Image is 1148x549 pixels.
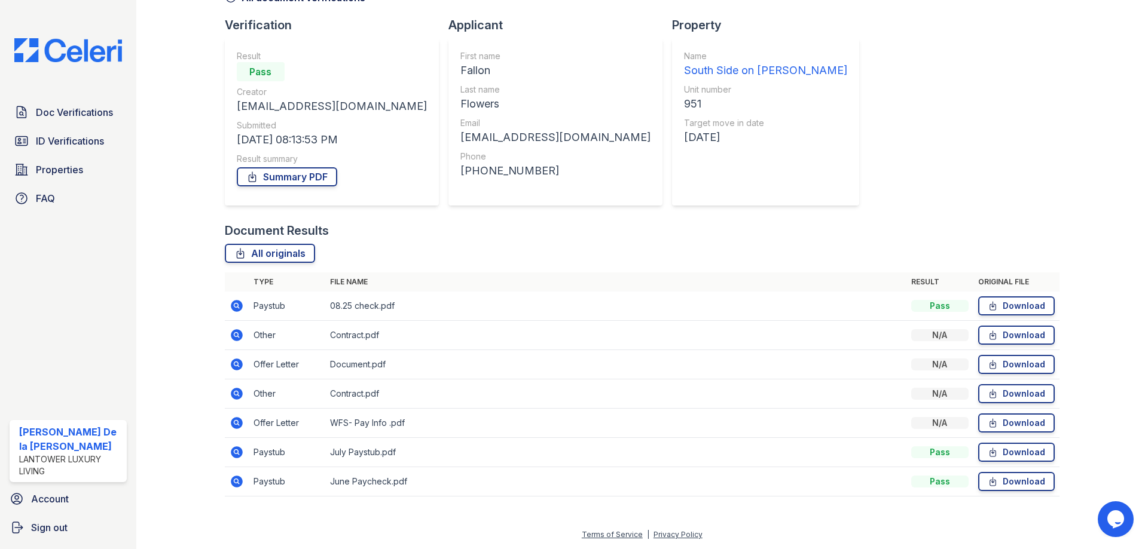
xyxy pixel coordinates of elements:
div: Pass [911,476,969,487]
span: Account [31,492,69,506]
div: Pass [911,300,969,312]
a: Download [978,443,1055,462]
span: Doc Verifications [36,105,113,119]
th: File name [325,272,906,292]
div: Fallon [460,62,651,79]
div: Phone [460,151,651,162]
a: Download [978,472,1055,491]
a: All originals [225,244,315,263]
div: N/A [911,417,969,429]
div: [PERSON_NAME] De la [PERSON_NAME] [19,425,122,453]
td: Offer Letter [249,409,325,438]
td: 08.25 check.pdf [325,292,906,321]
div: Document Results [225,222,329,239]
div: Submitted [237,119,427,131]
td: Other [249,321,325,350]
div: [DATE] [684,129,847,146]
a: FAQ [10,186,127,210]
span: Properties [36,162,83,177]
div: Pass [911,446,969,458]
div: South Side on [PERSON_NAME] [684,62,847,79]
a: Terms of Service [582,530,643,539]
td: Paystub [249,438,325,467]
td: Contract.pdf [325,379,906,409]
a: Sign out [5,516,132,539]
td: July Paystub.pdf [325,438,906,467]
a: Download [978,296,1055,315]
iframe: chat widget [1098,501,1136,537]
div: 951 [684,96,847,112]
span: ID Verifications [36,134,104,148]
div: Applicant [448,17,672,33]
div: [DATE] 08:13:53 PM [237,131,427,148]
div: Verification [225,17,448,33]
a: Doc Verifications [10,100,127,124]
td: Document.pdf [325,350,906,379]
td: Offer Letter [249,350,325,379]
div: Creator [237,86,427,98]
a: Properties [10,158,127,182]
div: N/A [911,388,969,400]
div: Result summary [237,153,427,165]
div: N/A [911,329,969,341]
th: Result [906,272,973,292]
div: Property [672,17,869,33]
div: Lantower Luxury Living [19,453,122,477]
span: Sign out [31,520,68,535]
div: N/A [911,358,969,370]
th: Type [249,272,325,292]
td: Other [249,379,325,409]
div: Flowers [460,96,651,112]
div: Result [237,50,427,62]
td: June Paycheck.pdf [325,467,906,496]
div: | [647,530,649,539]
div: First name [460,50,651,62]
a: ID Verifications [10,129,127,153]
td: Contract.pdf [325,321,906,350]
a: Privacy Policy [654,530,703,539]
td: Paystub [249,467,325,496]
div: Email [460,117,651,129]
div: [EMAIL_ADDRESS][DOMAIN_NAME] [460,129,651,146]
div: Name [684,50,847,62]
a: Download [978,384,1055,403]
a: Name South Side on [PERSON_NAME] [684,50,847,79]
div: Pass [237,62,285,81]
td: WFS- Pay Info .pdf [325,409,906,438]
a: Account [5,487,132,511]
div: Last name [460,84,651,96]
div: Unit number [684,84,847,96]
a: Download [978,355,1055,374]
td: Paystub [249,292,325,321]
a: Summary PDF [237,167,337,186]
div: [PHONE_NUMBER] [460,162,651,179]
a: Download [978,413,1055,433]
span: FAQ [36,191,55,206]
a: Download [978,326,1055,345]
div: Target move in date [684,117,847,129]
th: Original file [973,272,1060,292]
img: CE_Logo_Blue-a8612792a0a2168367f1c8372b55b34899dd931a85d93a1a3d3e32e68fde9ad4.png [5,38,132,62]
div: [EMAIL_ADDRESS][DOMAIN_NAME] [237,98,427,115]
